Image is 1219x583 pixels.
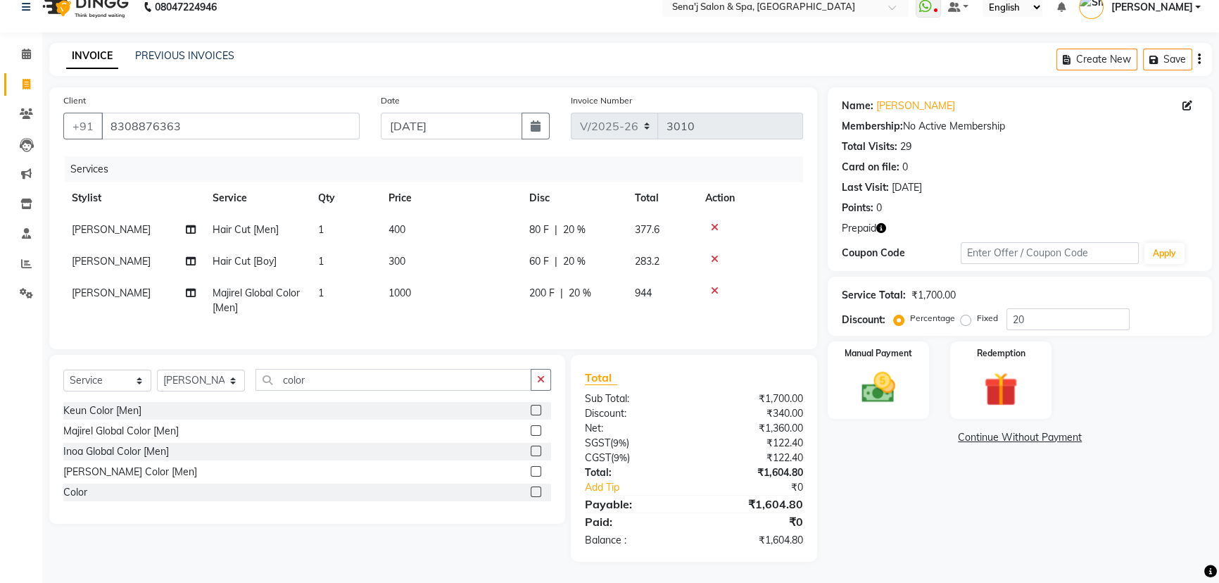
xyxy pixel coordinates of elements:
[635,223,659,236] span: 377.6
[574,406,694,421] div: Discount:
[842,119,903,134] div: Membership:
[381,94,400,107] label: Date
[571,94,632,107] label: Invoice Number
[63,465,197,479] div: [PERSON_NAME] Color [Men]
[842,201,873,215] div: Points:
[72,255,151,268] span: [PERSON_NAME]
[1056,49,1137,70] button: Create New
[555,222,557,237] span: |
[626,182,697,214] th: Total
[380,182,521,214] th: Price
[842,99,873,113] div: Name:
[574,451,694,465] div: ( )
[585,370,617,385] span: Total
[694,533,814,548] div: ₹1,604.80
[63,485,87,500] div: Color
[851,368,906,407] img: _cash.svg
[521,182,626,214] th: Disc
[973,368,1028,410] img: _gift.svg
[694,436,814,451] div: ₹122.40
[876,201,882,215] div: 0
[830,430,1209,445] a: Continue Without Payment
[389,223,405,236] span: 400
[63,94,86,107] label: Client
[961,242,1139,264] input: Enter Offer / Coupon Code
[1143,49,1192,70] button: Save
[310,182,380,214] th: Qty
[63,403,141,418] div: Keun Color [Men]
[842,119,1198,134] div: No Active Membership
[389,255,405,268] span: 300
[842,313,885,327] div: Discount:
[694,513,814,530] div: ₹0
[574,465,694,480] div: Total:
[574,496,694,513] div: Payable:
[318,287,324,299] span: 1
[845,347,912,360] label: Manual Payment
[574,480,714,495] a: Add Tip
[63,113,103,139] button: +91
[694,421,814,436] div: ₹1,360.00
[694,406,814,421] div: ₹340.00
[902,160,908,175] div: 0
[635,255,659,268] span: 283.2
[574,533,694,548] div: Balance :
[977,312,998,325] label: Fixed
[63,182,204,214] th: Stylist
[892,180,922,195] div: [DATE]
[529,286,555,301] span: 200 F
[842,160,899,175] div: Card on file:
[255,369,531,391] input: Search or Scan
[614,452,627,463] span: 9%
[876,99,955,113] a: [PERSON_NAME]
[213,287,300,314] span: Majirel Global Color [Men]
[585,451,611,464] span: CGST
[574,436,694,451] div: ( )
[101,113,360,139] input: Search by Name/Mobile/Email/Code
[65,156,814,182] div: Services
[585,437,610,449] span: SGST
[555,254,557,269] span: |
[613,437,626,449] span: 9%
[63,444,169,459] div: Inoa Global Color [Men]
[714,480,814,495] div: ₹0
[563,222,586,237] span: 20 %
[560,286,563,301] span: |
[842,246,961,261] div: Coupon Code
[635,287,652,299] span: 944
[72,223,151,236] span: [PERSON_NAME]
[213,223,279,236] span: Hair Cut [Men]
[900,139,911,154] div: 29
[574,421,694,436] div: Net:
[563,254,586,269] span: 20 %
[389,287,411,299] span: 1000
[135,49,234,62] a: PREVIOUS INVOICES
[318,255,324,268] span: 1
[694,465,814,480] div: ₹1,604.80
[1144,243,1185,264] button: Apply
[569,286,591,301] span: 20 %
[63,424,179,439] div: Majirel Global Color [Men]
[574,391,694,406] div: Sub Total:
[529,254,549,269] span: 60 F
[842,139,897,154] div: Total Visits:
[911,288,956,303] div: ₹1,700.00
[910,312,955,325] label: Percentage
[694,391,814,406] div: ₹1,700.00
[697,182,803,214] th: Action
[66,44,118,69] a: INVOICE
[842,180,889,195] div: Last Visit:
[694,496,814,513] div: ₹1,604.80
[204,182,310,214] th: Service
[842,221,876,236] span: Prepaid
[529,222,549,237] span: 80 F
[318,223,324,236] span: 1
[72,287,151,299] span: [PERSON_NAME]
[977,347,1025,360] label: Redemption
[213,255,277,268] span: Hair Cut [Boy]
[842,288,906,303] div: Service Total:
[694,451,814,465] div: ₹122.40
[574,513,694,530] div: Paid:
